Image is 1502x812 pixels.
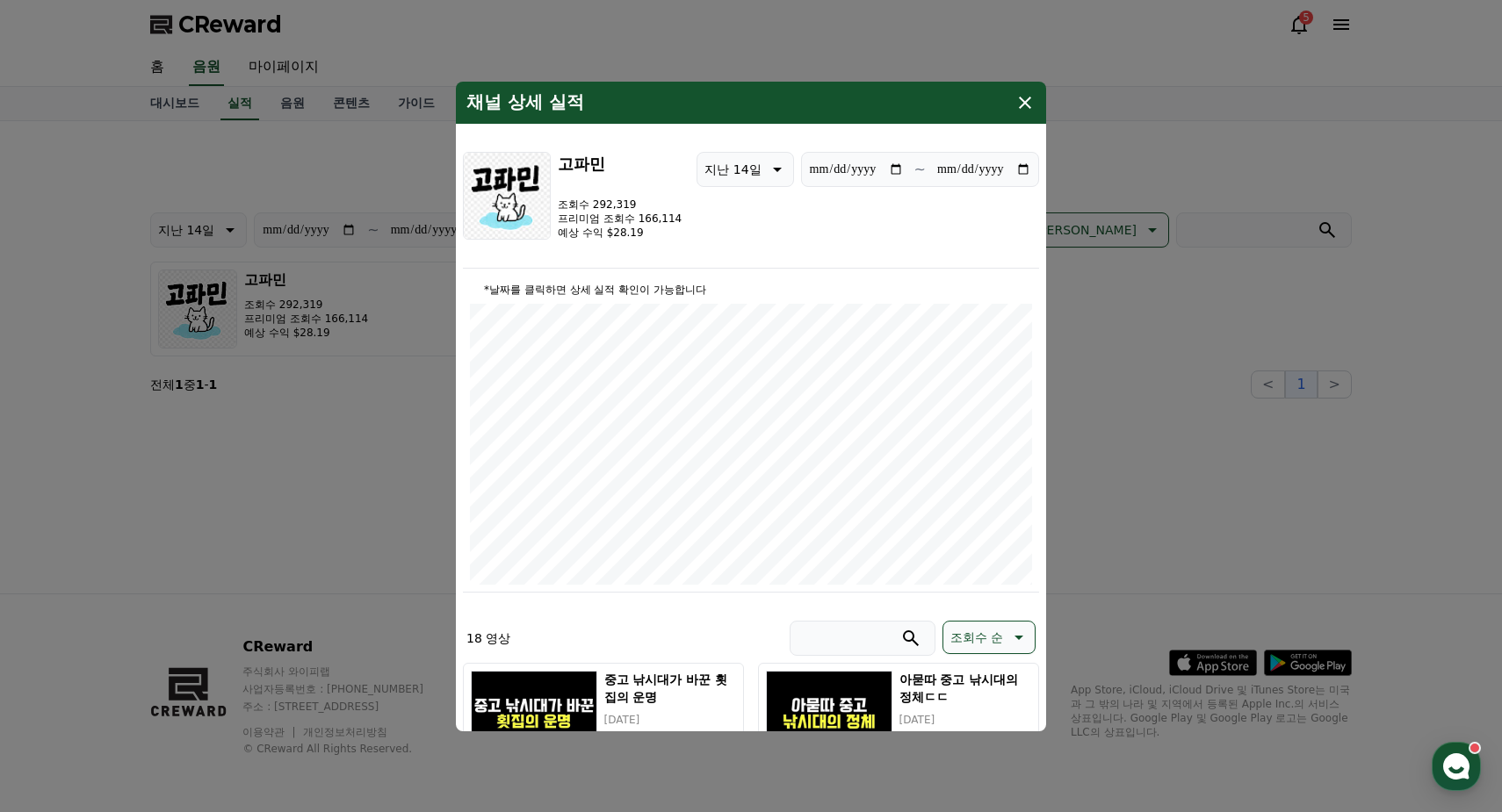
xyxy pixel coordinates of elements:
span: 대화 [161,584,182,598]
a: 홈 [5,557,116,600]
p: 조회수 순 [950,625,1003,650]
p: ~ [914,159,926,180]
p: [DATE] [604,713,736,727]
span: 홈 [55,583,66,597]
a: 대화 [116,557,227,600]
span: 설정 [271,583,292,597]
h5: 중고 낚시대가 바꾼 횟집의 운명 [604,671,736,706]
div: modal [456,82,1046,731]
h5: 아묻따 중고 낚시대의 정체ㄷㄷ [899,671,1031,706]
h4: 채널 상세 실적 [466,92,584,113]
p: 지난 14일 [704,157,761,182]
p: 예상 수익 $28.19 [558,226,682,240]
img: 고파민 [463,152,551,240]
p: [DATE] [899,713,1031,727]
p: 프리미엄 조회수 166,114 [558,212,682,226]
p: *날짜를 클릭하면 상세 실적 확인이 가능합니다 [470,283,1032,297]
p: 18 영상 [466,629,510,647]
a: 설정 [227,557,337,600]
button: 조회수 순 [942,621,1036,654]
p: 조회수 292,319 [558,198,682,212]
h3: 고파민 [558,152,682,176]
button: 지난 14일 [697,152,793,187]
